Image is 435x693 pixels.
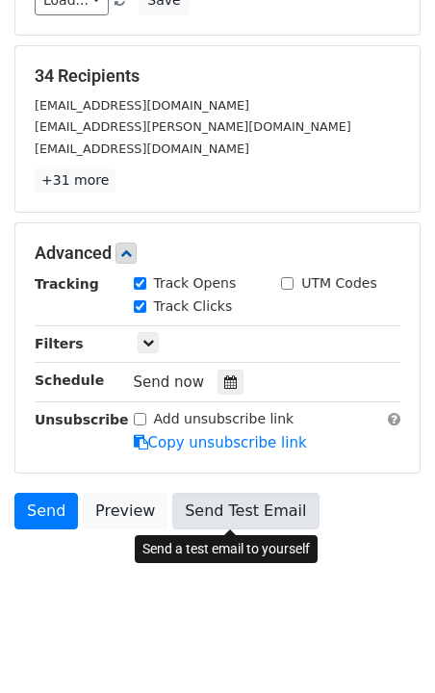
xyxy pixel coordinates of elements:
a: Preview [83,493,167,529]
a: Copy unsubscribe link [134,434,307,451]
strong: Tracking [35,276,99,292]
h5: 34 Recipients [35,65,400,87]
label: Add unsubscribe link [154,409,294,429]
a: Send Test Email [172,493,319,529]
small: [EMAIL_ADDRESS][PERSON_NAME][DOMAIN_NAME] [35,119,351,134]
div: Send a test email to yourself [135,535,318,563]
a: +31 more [35,168,115,192]
strong: Schedule [35,372,104,388]
label: Track Clicks [154,296,233,317]
a: Send [14,493,78,529]
strong: Unsubscribe [35,412,129,427]
label: UTM Codes [301,273,376,294]
small: [EMAIL_ADDRESS][DOMAIN_NAME] [35,98,249,113]
h5: Advanced [35,243,400,264]
iframe: Chat Widget [339,601,435,693]
label: Track Opens [154,273,237,294]
small: [EMAIL_ADDRESS][DOMAIN_NAME] [35,141,249,156]
strong: Filters [35,336,84,351]
span: Send now [134,373,205,391]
